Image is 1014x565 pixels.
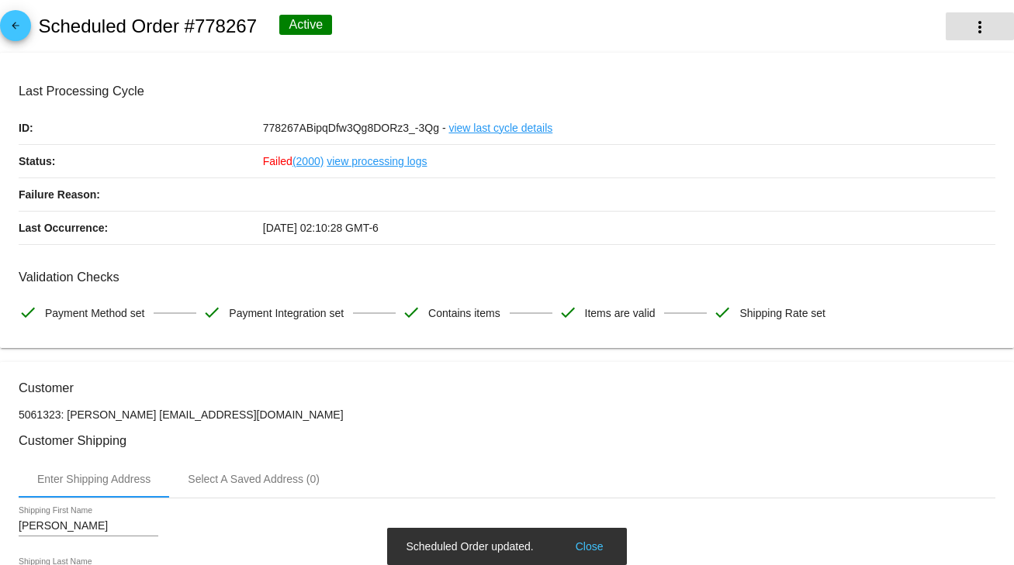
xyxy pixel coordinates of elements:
[402,303,420,322] mat-icon: check
[292,145,324,177] a: (2000)
[229,297,344,329] span: Payment Integration set
[19,84,995,98] h3: Last Processing Cycle
[38,16,257,37] h2: Scheduled Order #778267
[19,303,37,322] mat-icon: check
[188,473,320,485] div: Select A Saved Address (0)
[713,303,732,322] mat-icon: check
[19,381,995,395] h3: Customer
[585,297,656,329] span: Items are valid
[19,178,263,211] p: Failure Reason:
[428,297,500,329] span: Contains items
[263,155,324,167] span: Failed
[263,222,379,234] span: [DATE] 02:10:28 GMT-6
[19,520,158,532] input: Shipping First Name
[406,539,607,554] simple-snack-bar: Scheduled Order updated.
[559,303,577,322] mat-icon: check
[739,297,825,329] span: Shipping Rate set
[19,408,995,421] p: 5061323: [PERSON_NAME] [EMAIL_ADDRESS][DOMAIN_NAME]
[19,212,263,244] p: Last Occurrence:
[279,15,332,35] div: Active
[19,433,995,448] h3: Customer Shipping
[202,303,221,322] mat-icon: check
[327,145,427,177] a: view processing logs
[45,297,144,329] span: Payment Method set
[37,473,151,485] div: Enter Shipping Address
[971,18,989,36] mat-icon: more_vert
[263,122,446,134] span: 778267ABipqDfw3Qg8DORz3_-3Qg -
[19,145,263,177] p: Status:
[571,539,608,554] button: Close
[6,20,25,39] mat-icon: arrow_back
[19,112,263,144] p: ID:
[448,112,552,144] a: view last cycle details
[19,270,995,284] h3: Validation Checks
